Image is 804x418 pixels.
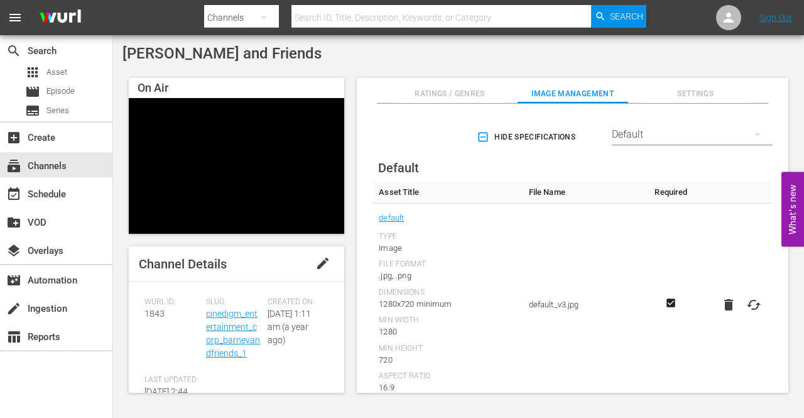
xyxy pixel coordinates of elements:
[8,10,23,25] span: menu
[6,130,21,145] span: Create
[781,172,804,246] button: Open Feedback Widget
[268,297,323,307] span: Created On:
[479,131,575,144] span: Hide Specifications
[640,87,751,101] span: Settings
[379,326,516,338] div: 1280
[46,66,67,79] span: Asset
[30,3,90,33] img: ans4CAIJ8jUAAAAAAAAAAAAAAAAAAAAAAAAgQb4GAAAAAAAAAAAAAAAAAAAAAAAAJMjXAAAAAAAAAAAAAAAAAAAAAAAAgAT5G...
[379,298,516,311] div: 1280x720 minimum
[372,181,522,204] th: Asset Title
[6,43,21,58] span: Search
[6,329,21,344] span: Reports
[379,270,516,282] div: .jpg, .png
[144,297,200,307] span: Wurl ID:
[206,309,260,358] a: cinedigm_entertainment_corp_barneyandfriends_1
[610,5,643,28] span: Search
[6,215,21,230] span: create_new_folder
[523,204,649,407] td: default_v3.jpg
[129,98,344,234] div: Video Player
[379,344,516,354] div: Min Height
[6,301,21,316] span: create
[268,309,311,345] span: [DATE] 1:11 am (a year ago)
[144,387,189,410] span: [DATE] 2:44 am ([DATE])
[144,309,165,319] span: 1843
[122,45,322,62] span: [PERSON_NAME] and Friends
[379,316,516,326] div: Min Width
[379,288,516,298] div: Dimensions
[663,297,678,309] svg: Required
[379,210,404,226] a: default
[759,13,792,23] a: Sign Out
[6,158,21,173] span: subscriptions
[308,248,338,278] button: edit
[138,81,168,94] span: On Air
[6,187,21,202] span: event_available
[379,232,516,242] div: Type
[648,181,693,204] th: Required
[523,181,649,204] th: File Name
[378,160,419,175] span: Default
[379,354,516,366] div: 720
[6,243,21,258] span: layers
[25,103,40,118] span: Series
[474,119,580,155] button: Hide Specifications
[379,382,516,394] div: 16:9
[6,273,21,288] span: movie_filter
[139,256,227,272] span: Channel Details
[591,5,646,28] button: Search
[46,104,69,117] span: Series
[315,256,330,271] span: edit
[46,85,75,97] span: Episode
[206,297,261,307] span: Slug:
[612,117,773,152] div: Default
[518,87,628,101] span: Image Management
[144,375,200,385] span: Last Updated:
[379,371,516,382] div: Aspect Ratio
[25,84,40,99] span: Episode
[379,260,516,270] div: File Format
[25,65,40,80] span: apps
[394,87,505,101] span: Ratings / Genres
[379,242,516,255] div: Image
